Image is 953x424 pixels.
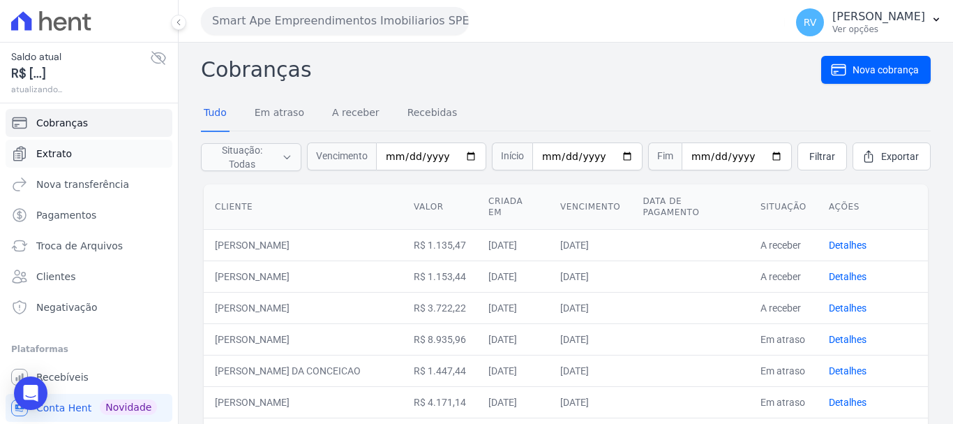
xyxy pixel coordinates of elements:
[252,96,307,132] a: Em atraso
[749,184,818,230] th: Situação
[832,24,925,35] p: Ver opções
[204,292,403,323] td: [PERSON_NAME]
[477,355,549,386] td: [DATE]
[549,386,631,418] td: [DATE]
[549,323,631,355] td: [DATE]
[832,10,925,24] p: [PERSON_NAME]
[549,292,631,323] td: [DATE]
[749,229,818,261] td: A receber
[11,341,167,358] div: Plataformas
[204,323,403,355] td: [PERSON_NAME]
[403,292,477,323] td: R$ 3.722,22
[631,184,749,230] th: Data de pagamento
[403,386,477,418] td: R$ 4.171,14
[403,261,477,292] td: R$ 1.153,44
[477,261,549,292] td: [DATE]
[210,143,273,171] span: Situação: Todas
[492,142,532,170] span: Início
[36,370,89,384] span: Recebíveis
[36,300,98,314] span: Negativação
[749,355,818,386] td: Em atraso
[201,96,230,132] a: Tudo
[11,50,150,64] span: Saldo atual
[549,229,631,261] td: [DATE]
[829,365,866,377] a: Detalhes
[477,292,549,323] td: [DATE]
[36,177,129,191] span: Nova transferência
[6,394,172,422] a: Conta Hent Novidade
[749,261,818,292] td: A receber
[749,292,818,323] td: A receber
[804,17,817,27] span: RV
[6,170,172,198] a: Nova transferência
[36,116,88,130] span: Cobranças
[403,229,477,261] td: R$ 1.135,47
[14,377,47,410] div: Open Intercom Messenger
[403,355,477,386] td: R$ 1.447,44
[6,263,172,291] a: Clientes
[829,302,866,314] a: Detalhes
[201,54,821,85] h2: Cobranças
[36,239,123,253] span: Troca de Arquivos
[829,240,866,251] a: Detalhes
[749,323,818,355] td: Em atraso
[648,142,682,170] span: Fim
[6,140,172,168] a: Extrato
[201,143,301,171] button: Situação: Todas
[821,56,931,84] a: Nova cobrança
[6,363,172,391] a: Recebíveis
[477,229,549,261] td: [DATE]
[477,184,549,230] th: Criada em
[785,3,953,42] button: RV [PERSON_NAME] Ver opções
[749,386,818,418] td: Em atraso
[100,400,157,415] span: Novidade
[307,142,376,170] span: Vencimento
[204,229,403,261] td: [PERSON_NAME]
[204,184,403,230] th: Cliente
[36,270,75,284] span: Clientes
[201,7,469,35] button: Smart Ape Empreendimentos Imobiliarios SPE LTDA
[853,142,931,170] a: Exportar
[829,271,866,282] a: Detalhes
[204,386,403,418] td: [PERSON_NAME]
[818,184,928,230] th: Ações
[6,109,172,137] a: Cobranças
[403,184,477,230] th: Valor
[549,184,631,230] th: Vencimento
[6,293,172,321] a: Negativação
[829,334,866,345] a: Detalhes
[204,355,403,386] td: [PERSON_NAME] DA CONCEICAO
[477,323,549,355] td: [DATE]
[11,83,150,96] span: atualizando...
[549,261,631,292] td: [DATE]
[797,142,847,170] a: Filtrar
[11,64,150,83] span: R$ [...]
[36,401,91,415] span: Conta Hent
[881,149,919,163] span: Exportar
[853,63,919,77] span: Nova cobrança
[549,355,631,386] td: [DATE]
[6,232,172,260] a: Troca de Arquivos
[405,96,460,132] a: Recebidas
[329,96,382,132] a: A receber
[403,323,477,355] td: R$ 8.935,96
[829,397,866,408] a: Detalhes
[36,208,96,222] span: Pagamentos
[204,261,403,292] td: [PERSON_NAME]
[36,147,72,161] span: Extrato
[477,386,549,418] td: [DATE]
[6,201,172,229] a: Pagamentos
[809,149,835,163] span: Filtrar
